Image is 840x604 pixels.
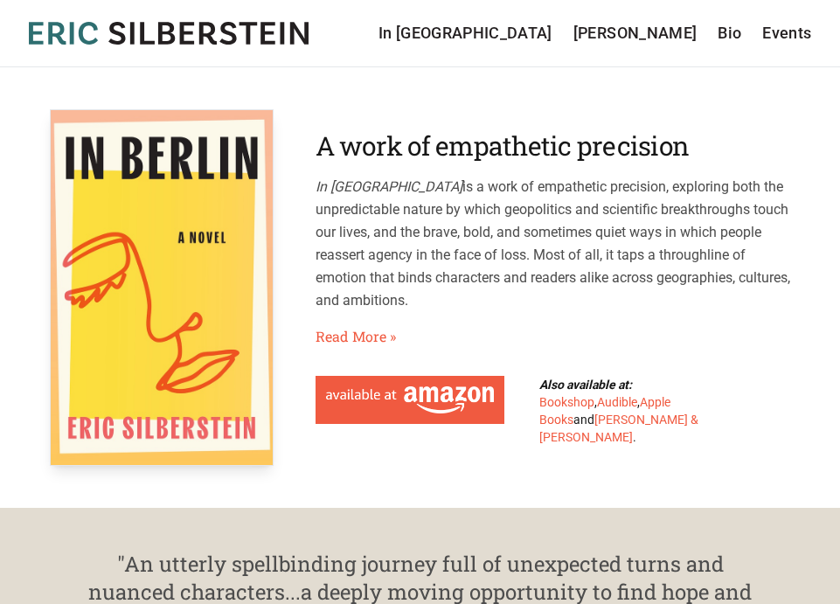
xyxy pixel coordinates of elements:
a: Available at Amazon [316,376,504,424]
a: Bookshop [539,395,594,409]
p: is a work of empathetic precision, exploring both the unpredictable nature by which geopolitics a... [316,176,791,312]
span: » [390,326,396,347]
a: Read More» [316,326,396,347]
a: Apple Books [539,395,670,427]
a: [PERSON_NAME] [573,21,698,45]
h2: A work of empathetic precision [316,130,791,162]
div: , , and . [539,376,721,446]
a: Audible [597,395,637,409]
a: Events [762,21,811,45]
b: Also available at: [539,378,632,392]
img: In Berlin [50,109,274,466]
a: Bio [718,21,741,45]
a: In [GEOGRAPHIC_DATA] [378,21,552,45]
a: [PERSON_NAME] & [PERSON_NAME] [539,413,698,444]
em: In [GEOGRAPHIC_DATA] [316,178,462,195]
img: Available at Amazon [326,386,494,413]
